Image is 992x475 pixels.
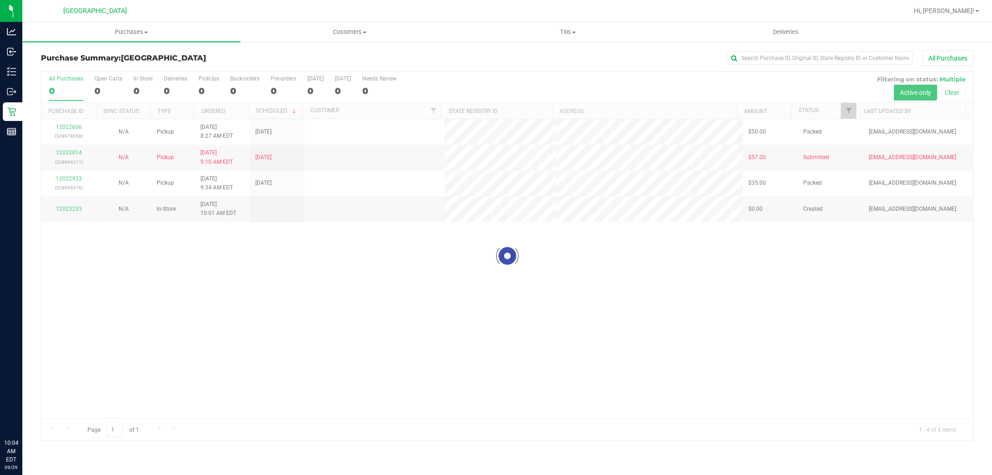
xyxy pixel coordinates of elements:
a: Purchases [22,22,240,42]
inline-svg: Analytics [7,27,16,36]
iframe: Resource center unread badge [27,399,39,410]
p: 09/29 [4,464,18,471]
span: [GEOGRAPHIC_DATA] [63,7,127,15]
inline-svg: Reports [7,127,16,136]
inline-svg: Outbound [7,87,16,96]
inline-svg: Inventory [7,67,16,76]
span: Tills [459,28,676,36]
span: Customers [241,28,458,36]
inline-svg: Inbound [7,47,16,56]
p: 10:04 AM EDT [4,439,18,464]
button: All Purchases [922,50,973,66]
span: [GEOGRAPHIC_DATA] [121,54,206,62]
span: Hi, [PERSON_NAME]! [914,7,974,14]
a: Deliveries [677,22,895,42]
h3: Purchase Summary: [41,54,352,62]
inline-svg: Retail [7,107,16,116]
span: Deliveries [760,28,811,36]
iframe: Resource center [9,401,37,428]
span: Purchases [22,28,240,36]
input: Search Purchase ID, Original ID, State Registry ID or Customer Name... [727,51,913,65]
a: Tills [459,22,677,42]
a: Customers [240,22,459,42]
